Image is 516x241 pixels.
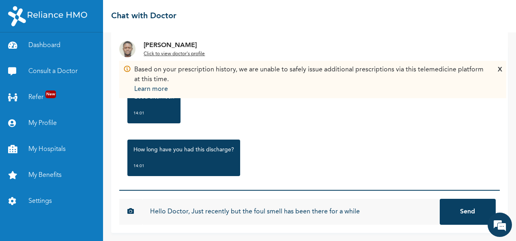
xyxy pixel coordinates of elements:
[142,199,439,225] input: Chat with doctor
[80,200,155,225] div: FAQs
[133,4,153,24] div: Minimize live chat window
[119,41,135,57] img: Dr. undefined`
[133,162,234,170] div: 14:01
[45,90,56,98] span: New
[134,65,486,94] div: Based on your prescription history, we are unable to safely issue additional prescriptions via th...
[4,171,155,200] textarea: Type your message and hit 'Enter'
[8,6,87,26] img: RelianceHMO's Logo
[133,146,234,154] p: How long have you had this discharge?
[144,41,205,50] p: [PERSON_NAME]
[133,109,174,117] div: 14:01
[42,45,136,56] div: Chat with us now
[498,65,502,94] div: X
[111,10,176,22] h2: Chat with Doctor
[134,84,486,94] p: Learn more
[15,41,33,61] img: d_794563401_company_1708531726252_794563401
[4,214,80,219] span: Conversation
[144,52,205,56] u: Click to view doctor's profile
[440,199,496,225] button: Send
[123,65,131,73] img: Info
[47,77,112,159] span: We're online!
